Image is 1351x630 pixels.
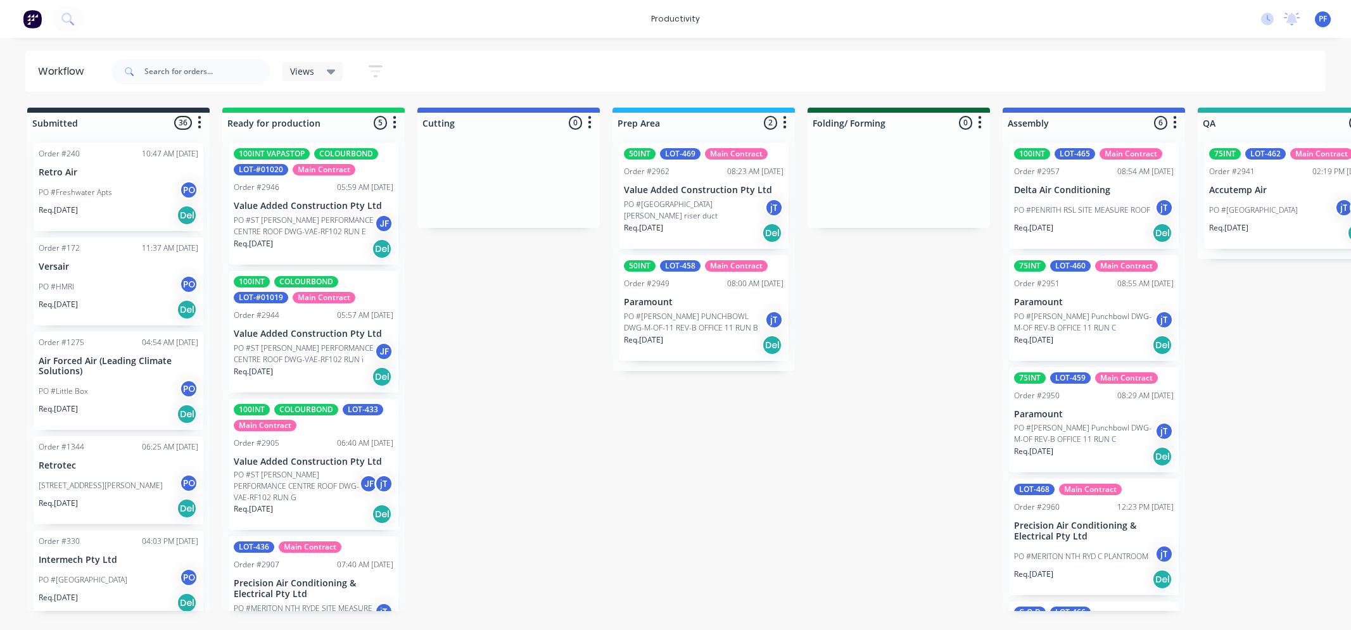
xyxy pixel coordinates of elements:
div: Order #1344 [39,441,84,453]
div: jT [1155,422,1174,441]
div: jT [1155,198,1174,217]
p: Paramount [1014,297,1174,308]
div: Order #2951 [1014,278,1060,289]
div: 75INTLOT-460Main ContractOrder #295108:55 AM [DATE]ParamountPO #[PERSON_NAME] Punchbowl DWG-M-OF ... [1009,255,1179,361]
div: Del [1152,569,1172,589]
div: 06:25 AM [DATE] [142,441,198,453]
div: LOT-#01020 [234,164,288,175]
div: LOT-458 [660,260,701,272]
p: PO #[GEOGRAPHIC_DATA][PERSON_NAME] riser duct [624,199,764,222]
div: PO [179,474,198,493]
div: Main Contract [705,260,768,272]
p: Req. [DATE] [1014,569,1053,580]
div: Del [372,504,392,524]
div: Workflow [38,64,90,79]
p: Delta Air Conditioning [1014,185,1174,196]
div: 75INT [1014,260,1046,272]
div: LOT-462 [1245,148,1286,160]
div: Order #2950 [1014,390,1060,401]
p: PO #ST [PERSON_NAME] PERFORMANCE CENTRE ROOF DWG-VAE-RF102 RUN i [234,343,374,365]
div: 08:55 AM [DATE] [1117,278,1174,289]
p: PO #MERITON NTH RYD C PLANTROOM [1014,551,1148,562]
div: 50INT [624,260,656,272]
p: PO #[PERSON_NAME] PUNCHBOWL DWG-M-OF-11 REV-B OFFICE 11 RUN B [624,311,764,334]
div: LOT-469 [660,148,701,160]
p: PO #HMRI [39,281,74,293]
div: C-O-D [1014,607,1046,618]
div: Order #2957 [1014,166,1060,177]
div: 75INT [1014,372,1046,384]
p: Req. [DATE] [234,238,273,249]
div: Del [372,239,392,259]
div: jT [374,474,393,493]
div: Order #2907 [234,559,279,570]
div: Main Contract [1095,260,1158,272]
p: Value Added Construction Pty Ltd [234,457,393,467]
div: Del [177,205,197,225]
div: jT [764,310,783,329]
div: COLOURBOND [314,148,378,160]
div: PO [179,275,198,294]
div: 75INTLOT-459Main ContractOrder #295008:29 AM [DATE]ParamountPO #[PERSON_NAME] Punchbowl DWG-M-OF ... [1009,367,1179,473]
span: PF [1319,13,1327,25]
div: 75INT [1209,148,1241,160]
p: Air Forced Air (Leading Climate Solutions) [39,356,198,377]
div: 07:40 AM [DATE] [337,559,393,570]
p: Req. [DATE] [39,299,78,310]
div: 08:23 AM [DATE] [727,166,783,177]
div: Order #24010:47 AM [DATE]Retro AirPO #Freshwater AptsPOReq.[DATE]Del [34,143,203,231]
div: 100INT [234,276,270,287]
p: Value Added Construction Pty Ltd [624,185,783,196]
div: Main Contract [1100,148,1162,160]
span: Views [290,65,314,78]
div: 100INT [1014,148,1050,160]
div: COLOURBOND [274,404,338,415]
p: Precision Air Conditioning & Electrical Pty Ltd [234,578,393,600]
div: Order #330 [39,536,80,547]
p: Req. [DATE] [234,503,273,515]
div: PO [179,379,198,398]
div: Del [177,593,197,613]
div: LOT-433 [343,404,383,415]
p: PO #[GEOGRAPHIC_DATA] [1209,205,1298,216]
div: 08:29 AM [DATE] [1117,390,1174,401]
div: Order #17211:37 AM [DATE]VersairPO #HMRIPOReq.[DATE]Del [34,237,203,325]
div: JF [374,214,393,233]
p: Retro Air [39,167,198,178]
p: Paramount [624,297,783,308]
div: Main Contract [293,292,355,303]
div: JF [374,342,393,361]
p: Req. [DATE] [1014,334,1053,346]
div: Del [177,299,197,320]
p: Intermech Pty Ltd [39,555,198,565]
p: Req. [DATE] [1014,446,1053,457]
p: Req. [DATE] [39,403,78,415]
p: PO #Freshwater Apts [39,187,112,198]
div: JF [359,474,378,493]
div: Del [1152,335,1172,355]
p: Value Added Construction Pty Ltd [234,329,393,339]
input: Search for orders... [144,59,270,84]
div: PO [179,568,198,587]
div: 12:23 PM [DATE] [1117,501,1174,513]
div: Del [762,335,782,355]
div: Order #2960 [1014,501,1060,513]
div: Order #2905 [234,438,279,449]
div: Order #2946 [234,182,279,193]
p: Req. [DATE] [39,498,78,509]
p: PO #MERITON NTH RYDE SITE MEASURE BUILDING A [234,603,374,626]
div: Main Contract [705,148,768,160]
div: Order #172 [39,243,80,254]
div: Main Contract [279,541,341,553]
div: Del [1152,446,1172,467]
p: Value Added Construction Pty Ltd [234,201,393,211]
div: 50INTLOT-469Main ContractOrder #296208:23 AM [DATE]Value Added Construction Pty LtdPO #[GEOGRAPHI... [619,143,789,249]
div: 10:47 AM [DATE] [142,148,198,160]
p: [STREET_ADDRESS][PERSON_NAME] [39,480,163,491]
p: PO #ST [PERSON_NAME] PERFORMANCE CENTRE ROOF DWG-VAE-RF102 RUN G [234,469,359,503]
div: 100INT [234,404,270,415]
div: Del [372,367,392,387]
div: productivity [645,9,706,28]
div: Main Contract [234,420,296,431]
div: 04:54 AM [DATE] [142,337,198,348]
